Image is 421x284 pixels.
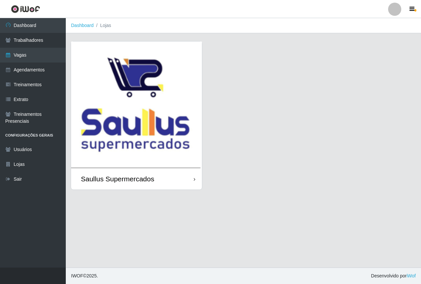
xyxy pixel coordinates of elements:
div: Saullus Supermercados [81,175,154,183]
span: Desenvolvido por [371,272,416,279]
a: Dashboard [71,23,94,28]
span: © 2025 . [71,272,98,279]
span: IWOF [71,273,83,278]
nav: breadcrumb [66,18,421,33]
img: cardImg [71,41,202,168]
a: Saullus Supermercados [71,41,202,190]
li: Lojas [94,22,111,29]
img: CoreUI Logo [11,5,40,13]
a: iWof [407,273,416,278]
